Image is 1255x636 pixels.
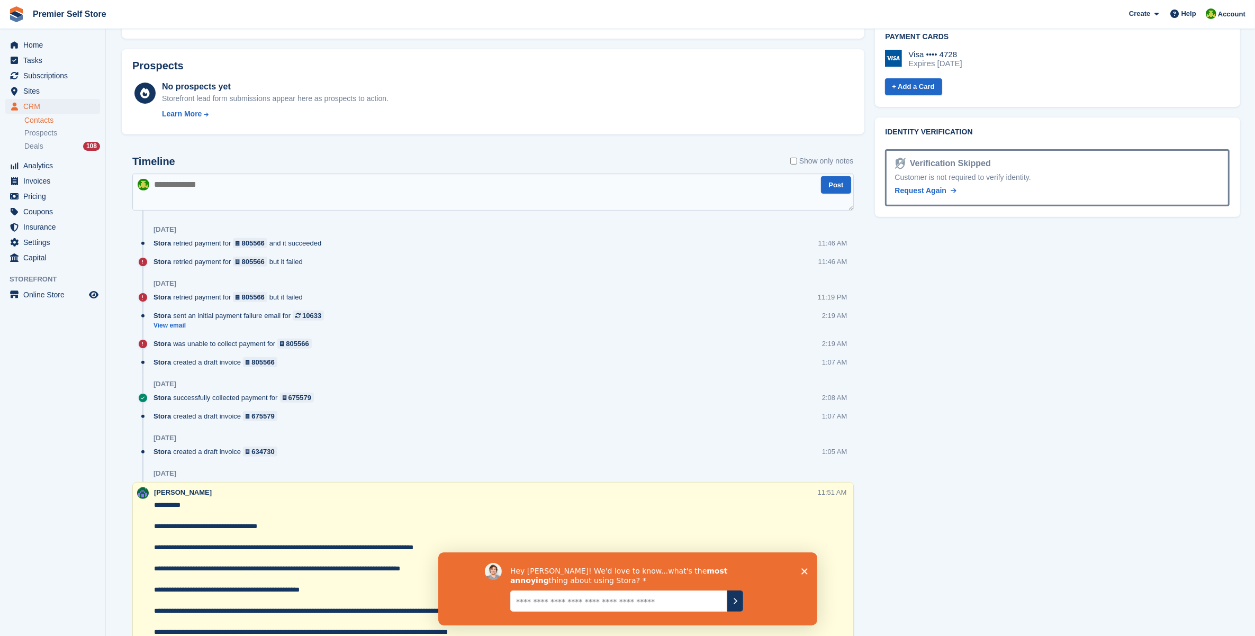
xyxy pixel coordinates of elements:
[154,447,171,457] span: Stora
[233,238,267,248] a: 805566
[154,447,283,457] div: created a draft invoice
[1218,9,1245,20] span: Account
[438,552,817,625] iframe: Survey by David from Stora
[23,84,87,98] span: Sites
[5,189,100,204] a: menu
[233,292,267,302] a: 805566
[293,311,324,321] a: 10633
[233,257,267,267] a: 805566
[162,108,202,120] div: Learn More
[23,287,87,302] span: Online Store
[818,257,847,267] div: 11:46 AM
[280,393,314,403] a: 675579
[822,393,847,403] div: 2:08 AM
[23,189,87,204] span: Pricing
[23,53,87,68] span: Tasks
[154,357,171,367] span: Stora
[288,393,311,403] div: 675579
[162,108,389,120] a: Learn More
[251,411,274,421] div: 675579
[895,185,956,196] a: Request Again
[154,488,212,496] span: [PERSON_NAME]
[83,142,100,151] div: 108
[242,292,265,302] div: 805566
[23,204,87,219] span: Coupons
[5,250,100,265] a: menu
[137,487,149,499] img: Jo Granger
[243,357,277,367] a: 805566
[154,411,283,421] div: created a draft invoice
[154,434,176,442] div: [DATE]
[886,128,1230,137] h2: Identity verification
[154,311,171,321] span: Stora
[822,311,847,321] div: 2:19 AM
[5,158,100,173] a: menu
[895,172,1220,183] div: Customer is not required to verify identity.
[24,128,57,138] span: Prospects
[132,60,184,72] h2: Prospects
[154,393,171,403] span: Stora
[821,176,851,194] button: Post
[1181,8,1196,19] span: Help
[818,487,847,497] div: 11:51 AM
[154,225,176,234] div: [DATE]
[1206,8,1216,19] img: Millie Walcroft
[5,53,100,68] a: menu
[154,257,308,267] div: retried payment for but it failed
[154,321,329,330] a: View email
[23,174,87,188] span: Invoices
[154,238,171,248] span: Stora
[24,115,100,125] a: Contacts
[818,292,847,302] div: 11:19 PM
[23,250,87,265] span: Capital
[154,393,319,403] div: successfully collected payment for
[132,156,175,168] h2: Timeline
[154,339,317,349] div: was unable to collect payment for
[23,68,87,83] span: Subscriptions
[818,238,847,248] div: 11:46 AM
[243,447,277,457] a: 634730
[154,292,171,302] span: Stora
[895,158,906,169] img: Identity Verification Ready
[154,292,308,302] div: retried payment for but it failed
[23,158,87,173] span: Analytics
[5,38,100,52] a: menu
[154,257,171,267] span: Stora
[242,238,265,248] div: 805566
[24,128,100,139] a: Prospects
[909,59,962,68] div: Expires [DATE]
[243,411,277,421] a: 675579
[909,50,962,59] div: Visa •••• 4728
[154,311,329,321] div: sent an initial payment failure email for
[277,339,312,349] a: 805566
[251,357,274,367] div: 805566
[154,411,171,421] span: Stora
[5,204,100,219] a: menu
[154,357,283,367] div: created a draft invoice
[154,380,176,388] div: [DATE]
[906,157,991,170] div: Verification Skipped
[154,238,327,248] div: retried payment for and it succeeded
[24,141,43,151] span: Deals
[886,33,1230,41] h2: Payment cards
[790,156,854,167] label: Show only notes
[23,235,87,250] span: Settings
[302,311,321,321] div: 10633
[23,99,87,114] span: CRM
[242,257,265,267] div: 805566
[23,220,87,234] span: Insurance
[790,156,797,167] input: Show only notes
[154,469,176,478] div: [DATE]
[5,235,100,250] a: menu
[24,141,100,152] a: Deals 108
[5,68,100,83] a: menu
[822,411,847,421] div: 1:07 AM
[23,38,87,52] span: Home
[87,288,100,301] a: Preview store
